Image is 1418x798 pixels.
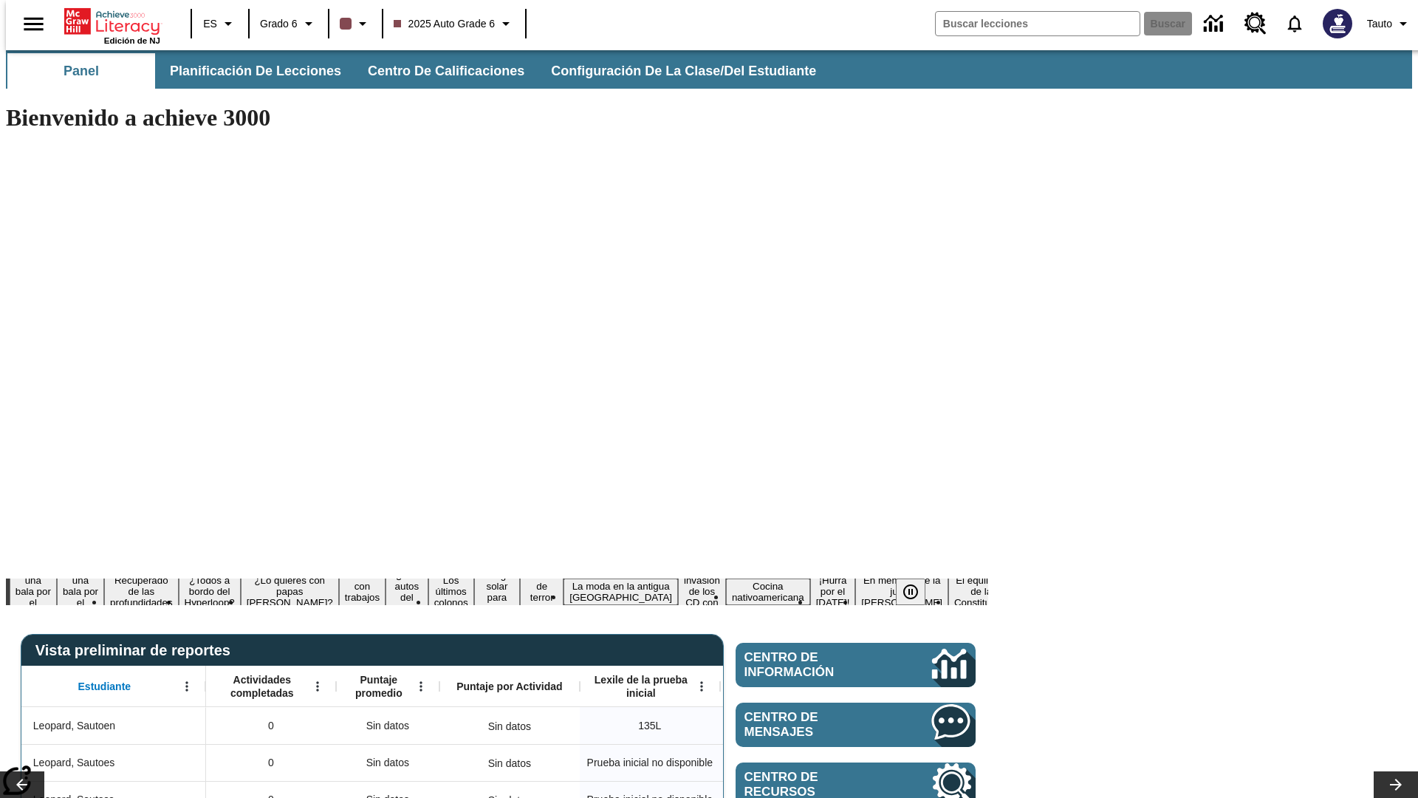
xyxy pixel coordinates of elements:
[1236,4,1275,44] a: Centro de recursos, Se abrirá en una pestaña nueva.
[104,573,178,610] button: Diapositiva 3 Recuperado de las profundidades
[203,16,217,32] span: ES
[539,53,828,89] button: Configuración de la clase/del estudiante
[254,10,323,37] button: Grado: Grado 6, Elige un grado
[481,748,538,778] div: Sin datos, Leopard, Sautoes
[6,53,829,89] div: Subbarra de navegación
[339,567,386,616] button: Diapositiva 6 Niños con trabajos sucios
[810,573,856,610] button: Diapositiva 14 ¡Hurra por el Día de la Constitución!
[78,680,131,693] span: Estudiante
[564,579,678,605] button: Diapositiva 11 La moda en la antigua Roma
[57,562,104,621] button: Diapositiva 2 Como una bala por el sendero
[268,718,274,734] span: 0
[368,63,524,80] span: Centro de calificaciones
[196,10,244,37] button: Lenguaje: ES, Selecciona un idioma
[6,104,988,132] h1: Bienvenido a achieve 3000
[896,579,925,605] button: Pausar
[691,675,713,698] button: Abrir menú
[158,53,353,89] button: Planificación de lecciones
[359,748,417,778] span: Sin datos
[474,567,521,616] button: Diapositiva 9 Energía solar para todos
[6,50,1412,89] div: Subbarra de navegación
[1314,4,1361,43] button: Escoja un nuevo avatar
[855,573,948,610] button: Diapositiva 15 En memoria de la jueza O'Connor
[587,755,713,771] span: Prueba inicial no disponible, Leopard, Sautoes
[394,16,496,32] span: 2025 Auto Grade 6
[306,675,329,698] button: Abrir menú
[410,675,432,698] button: Abrir menú
[896,579,940,605] div: Pausar
[736,703,976,747] a: Centro de mensajes
[520,556,564,627] button: Diapositiva 10 La historia de terror del tomate
[336,744,439,781] div: Sin datos, Leopard, Sautoes
[179,573,241,610] button: Diapositiva 4 ¿Todos a bordo del Hyperloop?
[587,673,695,700] span: Lexile de la prueba inicial
[1275,4,1314,43] a: Notificaciones
[388,10,521,37] button: Clase: 2025 Auto Grade 6, Selecciona una clase
[64,63,99,80] span: Panel
[7,53,155,89] button: Panel
[64,5,160,45] div: Portada
[206,744,336,781] div: 0, Leopard, Sautoes
[1323,9,1352,38] img: Avatar
[176,675,198,698] button: Abrir menú
[1195,4,1236,44] a: Centro de información
[638,718,661,734] span: 135 Lexile, Leopard, Sautoen
[64,7,160,36] a: Portada
[456,680,562,693] span: Puntaje por Actividad
[744,710,888,740] span: Centro de mensajes
[260,16,298,32] span: Grado 6
[213,673,311,700] span: Actividades completadas
[336,707,439,744] div: Sin datos, Leopard, Sautoen
[33,718,115,734] span: Leopard, Sautoen
[736,643,976,687] a: Centro de información
[10,562,57,621] button: Diapositiva 1 Como una bala por el sendero
[1374,771,1418,798] button: Carrusel de lecciones, seguir
[1367,16,1392,32] span: Tauto
[356,53,536,89] button: Centro de calificaciones
[551,63,816,80] span: Configuración de la clase/del estudiante
[936,12,1140,35] input: Buscar campo
[12,2,55,46] button: Abrir el menú lateral
[386,567,428,616] button: Diapositiva 7 ¿Los autos del futuro?
[104,36,160,45] span: Edición de NJ
[170,63,341,80] span: Planificación de lecciones
[726,579,810,605] button: Diapositiva 13 Cocina nativoamericana
[481,712,538,741] div: Sin datos, Leopard, Sautoen
[33,755,115,771] span: Leopard, Sautoes
[343,673,414,700] span: Puntaje promedio
[1361,10,1418,37] button: Perfil/Configuración
[948,573,1014,610] button: Diapositiva 16 El equilibrio de la Constitución
[334,10,377,37] button: El color de la clase es café oscuro. Cambiar el color de la clase.
[35,642,238,659] span: Vista preliminar de reportes
[268,755,274,771] span: 0
[206,707,336,744] div: 0, Leopard, Sautoen
[241,573,339,610] button: Diapositiva 5 ¿Lo quieres con papas fritas?
[359,711,417,741] span: Sin datos
[678,562,726,621] button: Diapositiva 12 La invasión de los CD con Internet
[744,650,883,680] span: Centro de información
[428,573,474,610] button: Diapositiva 8 Los últimos colonos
